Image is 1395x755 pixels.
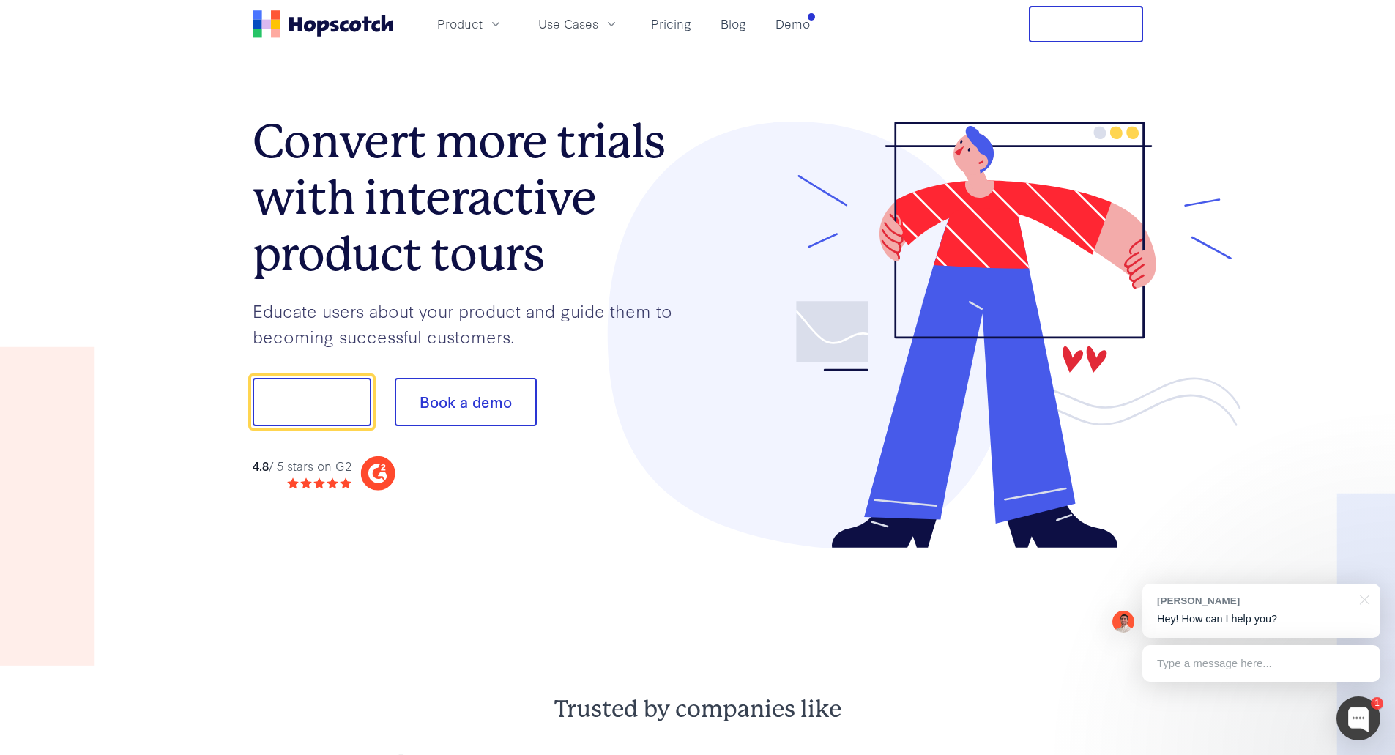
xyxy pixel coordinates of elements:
[1029,6,1143,42] button: Free Trial
[437,15,483,33] span: Product
[253,457,269,474] strong: 4.8
[645,12,697,36] a: Pricing
[1157,594,1351,608] div: [PERSON_NAME]
[253,378,371,426] button: Show me!
[1142,645,1380,682] div: Type a message here...
[253,114,698,282] h1: Convert more trials with interactive product tours
[1157,611,1366,627] p: Hey! How can I help you?
[428,12,512,36] button: Product
[529,12,628,36] button: Use Cases
[1112,611,1134,633] img: Mark Spera
[253,10,393,38] a: Home
[253,457,351,475] div: / 5 stars on G2
[159,695,1237,724] h2: Trusted by companies like
[395,378,537,426] button: Book a demo
[1371,697,1383,710] div: 1
[715,12,752,36] a: Blog
[253,298,698,349] p: Educate users about your product and guide them to becoming successful customers.
[538,15,598,33] span: Use Cases
[770,12,816,36] a: Demo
